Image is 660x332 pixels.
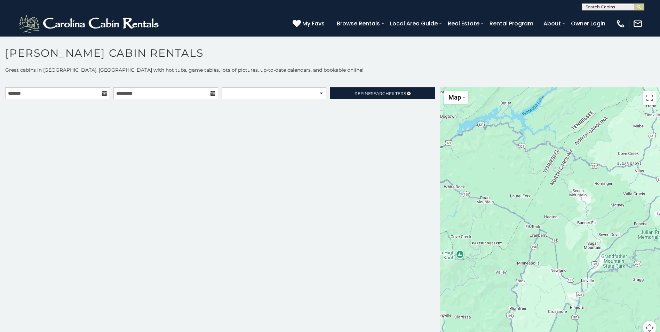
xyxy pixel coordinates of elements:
img: White-1-2.png [17,13,162,34]
a: RefineSearchFilters [330,87,435,99]
button: Change map style [444,91,468,104]
a: Local Area Guide [387,17,441,30]
a: Real Estate [444,17,483,30]
span: My Favs [302,19,325,28]
img: mail-regular-white.png [633,19,643,29]
img: phone-regular-white.png [616,19,626,29]
button: Toggle fullscreen view [643,91,657,105]
a: Owner Login [567,17,609,30]
a: Browse Rentals [333,17,383,30]
a: Rental Program [486,17,537,30]
span: Map [448,94,461,101]
a: My Favs [293,19,326,28]
a: About [540,17,564,30]
span: Refine Filters [355,91,406,96]
span: Search [371,91,389,96]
